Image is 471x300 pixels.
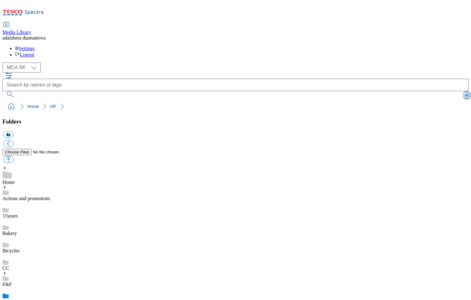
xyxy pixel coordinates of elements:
[50,104,56,109] a: HP
[2,79,469,91] input: Search by names or tags
[2,231,17,236] a: Bakery
[2,35,7,40] span: ad
[2,30,31,35] span: Media Library
[6,101,16,111] a: home
[2,265,9,271] a: CC
[7,35,46,40] span: alzbeta diamantova
[27,104,39,109] a: Home
[2,101,469,112] nav: breadcrumb
[2,196,50,201] a: Actions and promotions
[2,282,12,287] a: F&F
[2,22,31,35] a: Media Library
[15,52,34,57] a: Logout
[2,118,469,125] h3: Folders
[15,46,35,51] a: Settings
[2,213,18,218] a: 15years
[2,180,15,185] a: Home
[2,248,20,253] a: Bicycles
